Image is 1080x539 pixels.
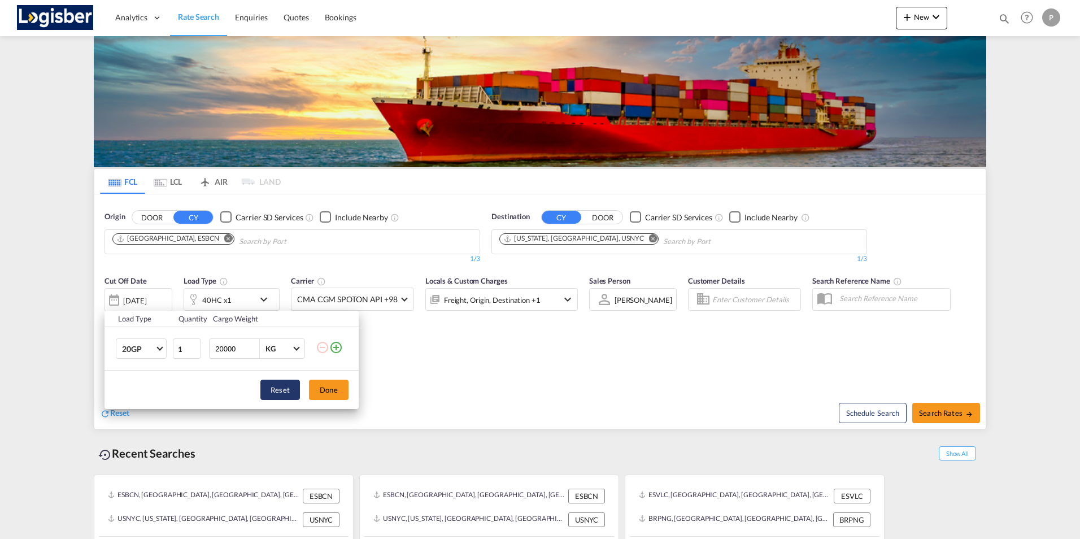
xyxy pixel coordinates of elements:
[329,341,343,354] md-icon: icon-plus-circle-outline
[172,311,207,327] th: Quantity
[122,344,155,355] span: 20GP
[214,339,259,358] input: Enter Weight
[265,344,276,353] div: KG
[316,341,329,354] md-icon: icon-minus-circle-outline
[309,380,349,400] button: Done
[104,311,172,327] th: Load Type
[213,314,309,324] div: Cargo Weight
[116,338,167,359] md-select: Choose: 20GP
[173,338,201,359] input: Qty
[260,380,300,400] button: Reset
